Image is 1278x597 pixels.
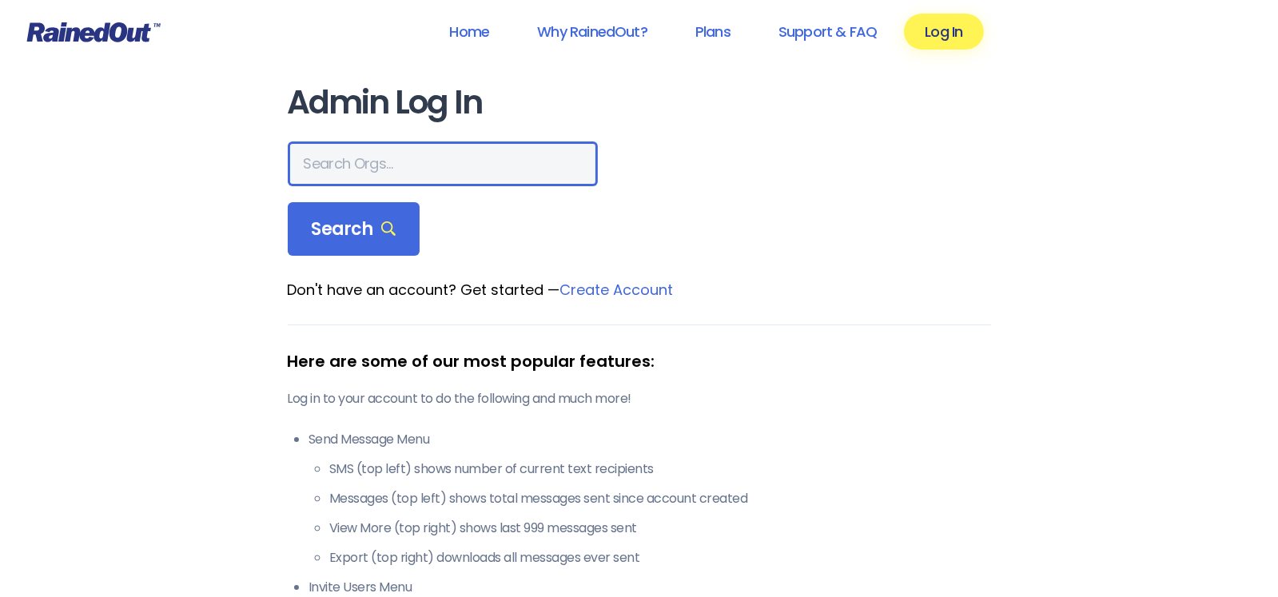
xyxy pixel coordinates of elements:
[312,218,396,241] span: Search
[329,548,991,567] li: Export (top right) downloads all messages ever sent
[428,14,510,50] a: Home
[560,280,674,300] a: Create Account
[288,141,598,186] input: Search Orgs…
[904,14,983,50] a: Log In
[288,85,991,121] h1: Admin Log In
[288,349,991,373] div: Here are some of our most popular features:
[516,14,668,50] a: Why RainedOut?
[329,460,991,479] li: SMS (top left) shows number of current text recipients
[758,14,898,50] a: Support & FAQ
[329,489,991,508] li: Messages (top left) shows total messages sent since account created
[288,389,991,408] p: Log in to your account to do the following and much more!
[288,202,420,257] div: Search
[329,519,991,538] li: View More (top right) shows last 999 messages sent
[309,430,991,567] li: Send Message Menu
[675,14,751,50] a: Plans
